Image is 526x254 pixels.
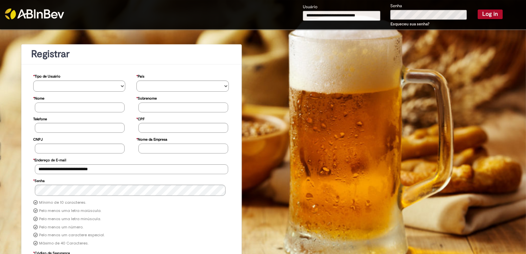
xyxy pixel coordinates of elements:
label: Senha [390,3,402,9]
label: CPF [136,114,145,123]
label: Mínimo de 10 caracteres. [39,200,86,205]
button: Log in [478,10,503,19]
label: Pelo menos um número. [39,225,83,230]
label: Nome [33,93,44,103]
h1: Registrar [31,49,232,59]
label: Telefone [33,114,47,123]
a: Esqueceu sua senha? [391,21,429,27]
label: Pelo menos uma letra maiúscula. [39,208,101,214]
label: País [136,71,144,81]
label: Sobrenome [136,93,157,103]
label: Nome da Empresa [136,134,167,144]
label: Endereço de E-mail [33,155,66,164]
label: Tipo de Usuário [33,71,60,81]
label: Pelo menos um caractere especial. [39,233,105,238]
label: Usuário [303,4,318,10]
label: Pelo menos uma letra minúscula. [39,217,101,222]
img: ABInbev-white.png [5,9,64,19]
label: CNPJ [33,134,43,144]
label: Máximo de 40 Caracteres. [39,241,88,246]
label: Senha [33,175,45,185]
